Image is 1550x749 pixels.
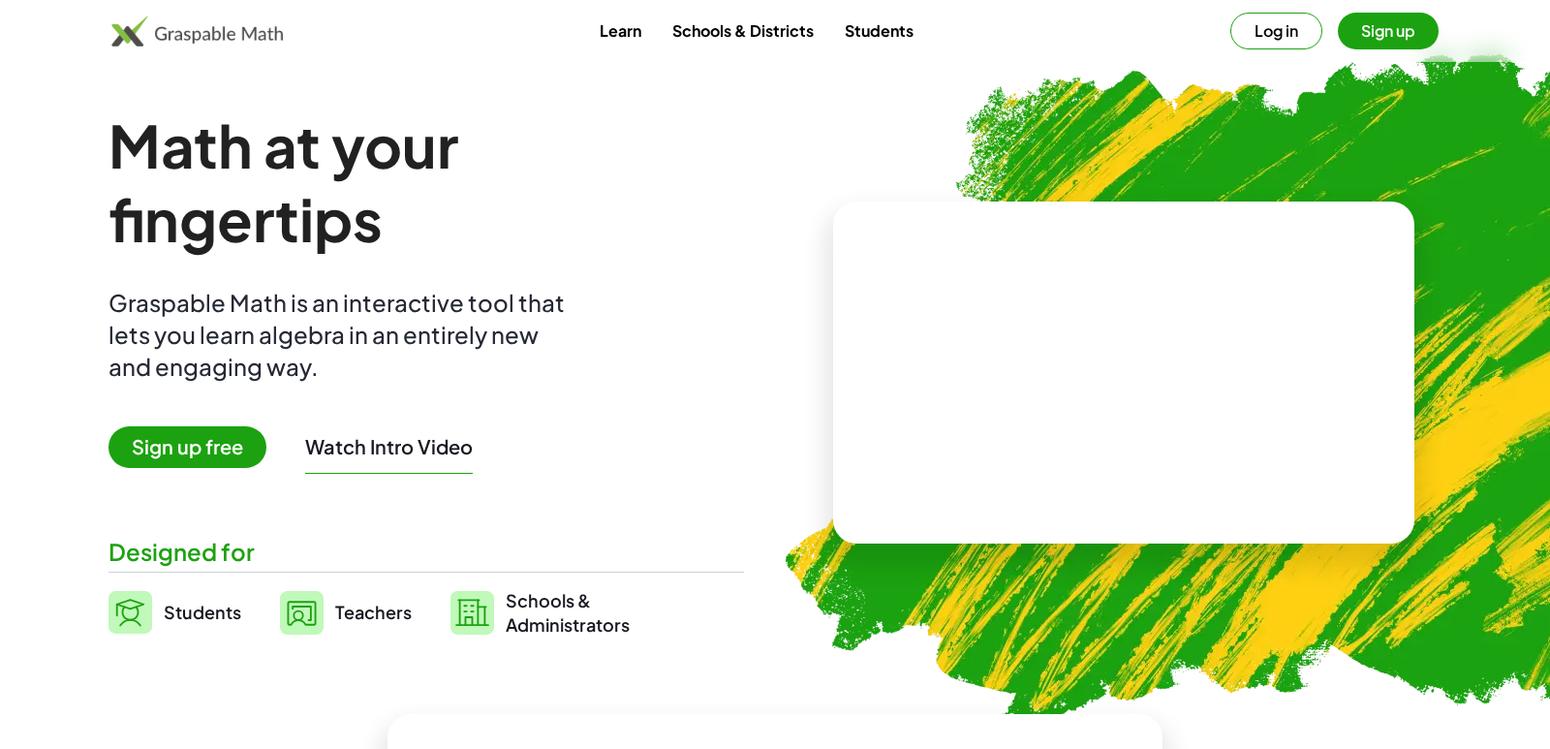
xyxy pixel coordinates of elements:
button: Sign up [1338,13,1439,49]
div: Graspable Math is an interactive tool that lets you learn algebra in an entirely new and engaging... [108,287,573,383]
a: Students [829,13,929,48]
a: Schools & Districts [657,13,829,48]
span: Sign up free [108,426,266,468]
a: Students [108,588,241,637]
a: Learn [584,13,657,48]
button: Watch Intro Video [305,434,473,459]
span: Teachers [335,601,412,623]
a: Schools &Administrators [450,588,630,637]
a: Teachers [280,588,412,637]
span: Students [164,601,241,623]
div: Designed for [108,536,744,568]
img: svg%3e [450,591,494,635]
img: svg%3e [108,591,152,634]
span: Schools & Administrators [506,588,630,637]
img: svg%3e [280,591,324,635]
h1: Math at your fingertips [108,109,725,256]
button: Log in [1230,13,1322,49]
video: What is this? This is dynamic math notation. Dynamic math notation plays a central role in how Gr... [978,300,1269,446]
